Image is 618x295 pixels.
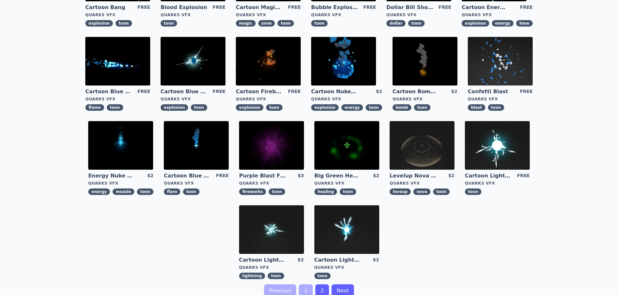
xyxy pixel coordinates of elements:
span: toon [408,20,425,27]
span: toon [277,20,294,27]
img: imgAlt [390,121,454,170]
div: Quarks VFX [236,12,301,17]
div: FREE [138,4,150,11]
div: $2 [373,172,379,179]
div: $2 [448,172,454,179]
div: Quarks VFX [161,12,225,17]
span: toon [107,104,123,111]
div: FREE [520,4,532,11]
a: Cartoon Blue Gas Explosion [161,88,207,95]
span: toon [266,104,283,111]
img: imgAlt [85,37,150,85]
img: imgAlt [236,37,301,85]
span: energy [88,188,110,195]
a: Cartoon Nuke Energy Explosion [311,88,358,95]
span: explosion [161,104,188,111]
div: Quarks VFX [311,96,382,102]
div: FREE [520,88,532,95]
span: toon [137,188,153,195]
span: muzzle [113,188,134,195]
span: toon [414,104,430,111]
div: Quarks VFX [85,96,150,102]
div: Quarks VFX [239,265,304,270]
a: Cartoon Fireball Explosion [236,88,283,95]
div: $2 [376,88,382,95]
img: imgAlt [239,121,304,170]
div: FREE [288,4,301,11]
img: imgAlt [164,121,229,170]
span: dollar [386,20,406,27]
a: Cartoon Lightning Ball with Bloom [314,256,361,264]
div: Quarks VFX [311,12,376,17]
span: toon [488,104,504,111]
span: toon [465,188,481,195]
span: explosion [311,104,339,111]
span: leveup [390,188,411,195]
span: toon [516,20,533,27]
img: imgAlt [161,37,225,85]
div: Quarks VFX [239,181,304,186]
a: Confetti Blast [468,88,515,95]
div: Quarks VFX [390,181,454,186]
span: toon [115,20,132,27]
div: Quarks VFX [468,96,533,102]
div: $3 [298,172,304,179]
div: Quarks VFX [85,12,150,17]
span: energy [492,20,514,27]
div: $2 [373,256,379,264]
div: FREE [213,88,225,95]
div: FREE [363,4,376,11]
div: Quarks VFX [386,12,451,17]
span: explosion [85,20,113,27]
img: imgAlt [314,205,379,254]
span: blast [468,104,485,111]
div: FREE [138,88,150,95]
div: $2 [451,88,457,95]
span: toon [183,188,200,195]
a: Cartoon Lightning Ball Explosion [239,256,286,264]
span: magic [236,20,255,27]
div: Quarks VFX [236,96,301,102]
a: Cartoon Blue Flamethrower [85,88,132,95]
div: Quarks VFX [164,181,229,186]
div: FREE [439,4,451,11]
span: zone [258,20,275,27]
div: FREE [288,88,301,95]
span: healing [314,188,337,195]
span: toon [366,104,382,111]
span: toon [161,20,177,27]
span: nova [413,188,430,195]
div: FREE [213,4,225,11]
a: Bubble Explosion [311,4,358,11]
div: Quarks VFX [314,181,379,186]
span: explosion [462,20,489,27]
span: flare [164,188,180,195]
a: Cartoon Lightning Ball [465,172,512,179]
div: Quarks VFX [88,181,153,186]
span: fireworks [239,188,266,195]
a: Cartoon Energy Explosion [462,4,508,11]
span: toon [433,188,450,195]
div: Quarks VFX [465,181,530,186]
span: toon [268,273,284,279]
div: FREE [517,172,530,179]
img: imgAlt [393,37,457,85]
div: Quarks VFX [161,96,225,102]
span: energy [341,104,363,111]
a: Levelup Nova Effect [390,172,436,179]
a: Cartoon Bomb Fuse [393,88,439,95]
a: Purple Blast Fireworks [239,172,286,179]
span: lightning [239,273,265,279]
div: Quarks VFX [462,12,533,17]
img: imgAlt [465,121,530,170]
div: Quarks VFX [393,96,457,102]
span: toon [311,20,328,27]
div: Quarks VFX [314,265,379,270]
a: Big Green Healing Effect [314,172,361,179]
span: toon [269,188,285,195]
img: imgAlt [239,205,304,254]
div: FREE [216,172,229,179]
div: $2 [297,256,304,264]
a: Cartoon Blue Flare [164,172,211,179]
img: imgAlt [314,121,379,170]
